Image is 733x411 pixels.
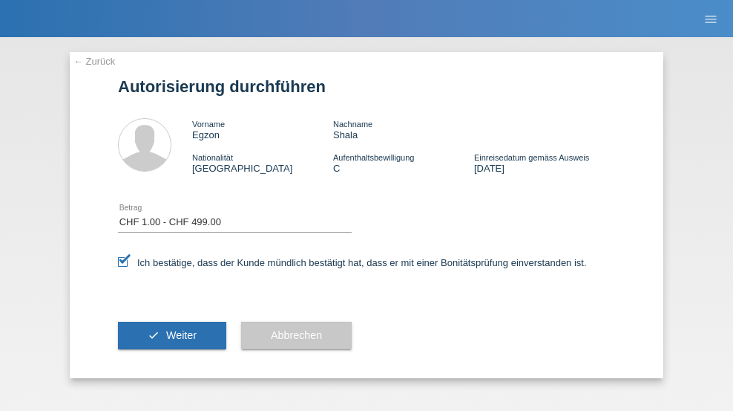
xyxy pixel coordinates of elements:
[474,152,615,174] div: [DATE]
[241,322,352,350] button: Abbrechen
[333,120,372,129] span: Nachname
[333,118,474,140] div: Shala
[73,56,115,67] a: ← Zurück
[333,152,474,174] div: C
[192,118,333,140] div: Egzon
[118,322,226,350] button: check Weiter
[192,152,333,174] div: [GEOGRAPHIC_DATA]
[696,14,726,23] a: menu
[118,77,615,96] h1: Autorisierung durchführen
[148,329,160,341] i: check
[192,120,225,129] span: Vorname
[474,153,589,162] span: Einreisedatum gemäss Ausweis
[333,153,414,162] span: Aufenthaltsbewilligung
[192,153,233,162] span: Nationalität
[703,12,718,27] i: menu
[118,257,587,268] label: Ich bestätige, dass der Kunde mündlich bestätigt hat, dass er mit einer Bonitätsprüfung einversta...
[166,329,197,341] span: Weiter
[271,329,322,341] span: Abbrechen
